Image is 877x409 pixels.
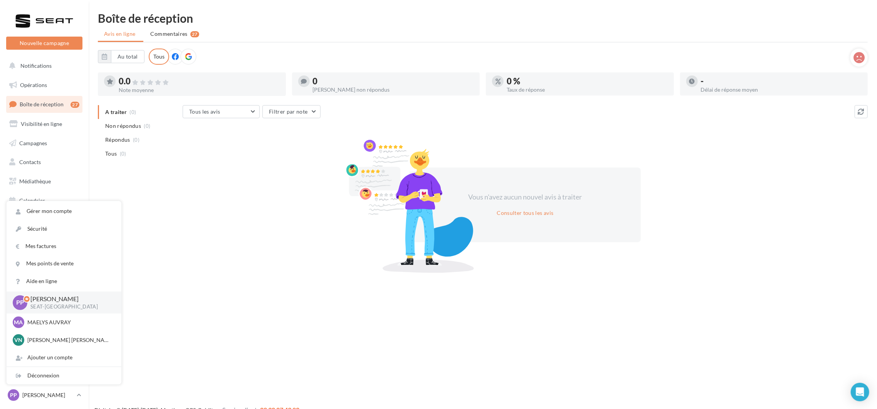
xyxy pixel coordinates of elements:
[19,178,51,184] span: Médiathèque
[5,237,84,260] a: Campagnes DataOnDemand
[494,208,556,218] button: Consulter tous les avis
[701,87,862,92] div: Délai de réponse moyen
[459,192,591,202] div: Vous n'avez aucun nouvel avis à traiter
[190,31,199,37] div: 27
[6,37,82,50] button: Nouvelle campagne
[7,273,121,290] a: Aide en ligne
[20,101,64,107] span: Boîte de réception
[5,116,84,132] a: Visibilité en ligne
[120,151,126,157] span: (0)
[27,336,112,344] p: [PERSON_NAME] [PERSON_NAME]
[507,87,668,92] div: Taux de réponse
[30,295,109,303] p: [PERSON_NAME]
[10,391,17,399] span: PP
[30,303,109,310] p: SEAT-[GEOGRAPHIC_DATA]
[5,135,84,151] a: Campagnes
[98,12,868,24] div: Boîte de réception
[14,318,23,326] span: MA
[15,336,23,344] span: VN
[98,50,144,63] button: Au total
[133,137,139,143] span: (0)
[111,50,144,63] button: Au total
[105,150,117,158] span: Tous
[262,105,321,118] button: Filtrer par note
[5,193,84,209] a: Calendrier
[5,96,84,112] a: Boîte de réception27
[313,77,474,85] div: 0
[189,108,220,115] span: Tous les avis
[22,391,74,399] p: [PERSON_NAME]
[19,197,45,204] span: Calendrier
[7,349,121,366] div: Ajouter un compte
[5,173,84,189] a: Médiathèque
[5,58,81,74] button: Notifications
[119,77,280,86] div: 0.0
[7,203,121,220] a: Gérer mon compte
[105,136,130,144] span: Répondus
[183,105,260,118] button: Tous les avis
[20,62,52,69] span: Notifications
[507,77,668,85] div: 0 %
[5,211,84,234] a: PLV et print personnalisable
[151,30,188,38] span: Commentaires
[7,255,121,272] a: Mes points de vente
[105,122,141,130] span: Non répondus
[144,123,151,129] span: (0)
[5,154,84,170] a: Contacts
[71,102,79,108] div: 27
[119,87,280,93] div: Note moyenne
[7,238,121,255] a: Mes factures
[19,159,41,165] span: Contacts
[5,77,84,93] a: Opérations
[27,318,112,326] p: MAELYS AUVRAY
[149,49,169,65] div: Tous
[7,367,121,384] div: Déconnexion
[851,383,869,401] div: Open Intercom Messenger
[19,139,47,146] span: Campagnes
[701,77,862,85] div: -
[21,121,62,127] span: Visibilité en ligne
[313,87,474,92] div: [PERSON_NAME] non répondus
[7,220,121,238] a: Sécurité
[16,298,24,307] span: PP
[6,388,82,402] a: PP [PERSON_NAME]
[20,82,47,88] span: Opérations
